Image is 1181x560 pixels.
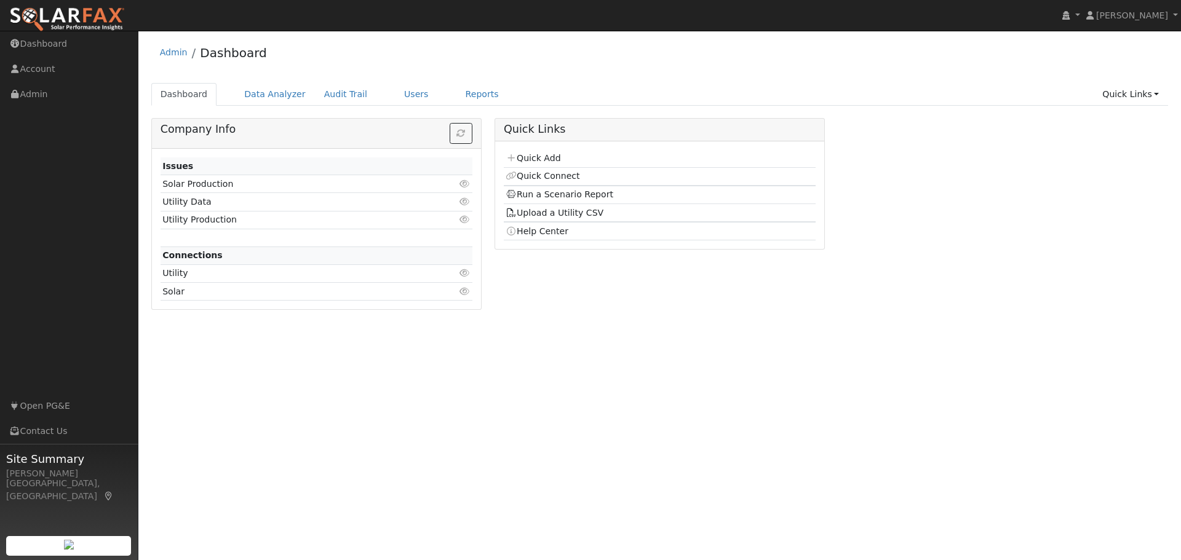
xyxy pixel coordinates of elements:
[459,215,471,224] i: Click to view
[64,540,74,550] img: retrieve
[315,83,376,106] a: Audit Trail
[506,226,568,236] a: Help Center
[162,250,223,260] strong: Connections
[395,83,438,106] a: Users
[161,193,422,211] td: Utility Data
[151,83,217,106] a: Dashboard
[103,491,114,501] a: Map
[161,175,422,193] td: Solar Production
[162,161,193,171] strong: Issues
[506,153,560,163] a: Quick Add
[6,477,132,503] div: [GEOGRAPHIC_DATA], [GEOGRAPHIC_DATA]
[459,269,471,277] i: Click to view
[1093,83,1168,106] a: Quick Links
[161,123,472,136] h5: Company Info
[160,47,188,57] a: Admin
[200,45,267,60] a: Dashboard
[459,179,471,188] i: Click to view
[456,83,508,106] a: Reports
[161,283,422,301] td: Solar
[506,189,613,199] a: Run a Scenario Report
[235,83,315,106] a: Data Analyzer
[506,208,603,218] a: Upload a Utility CSV
[6,451,132,467] span: Site Summary
[9,7,125,33] img: SolarFax
[506,171,579,181] a: Quick Connect
[6,467,132,480] div: [PERSON_NAME]
[1096,10,1168,20] span: [PERSON_NAME]
[459,287,471,296] i: Click to view
[459,197,471,206] i: Click to view
[504,123,816,136] h5: Quick Links
[161,264,422,282] td: Utility
[161,211,422,229] td: Utility Production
